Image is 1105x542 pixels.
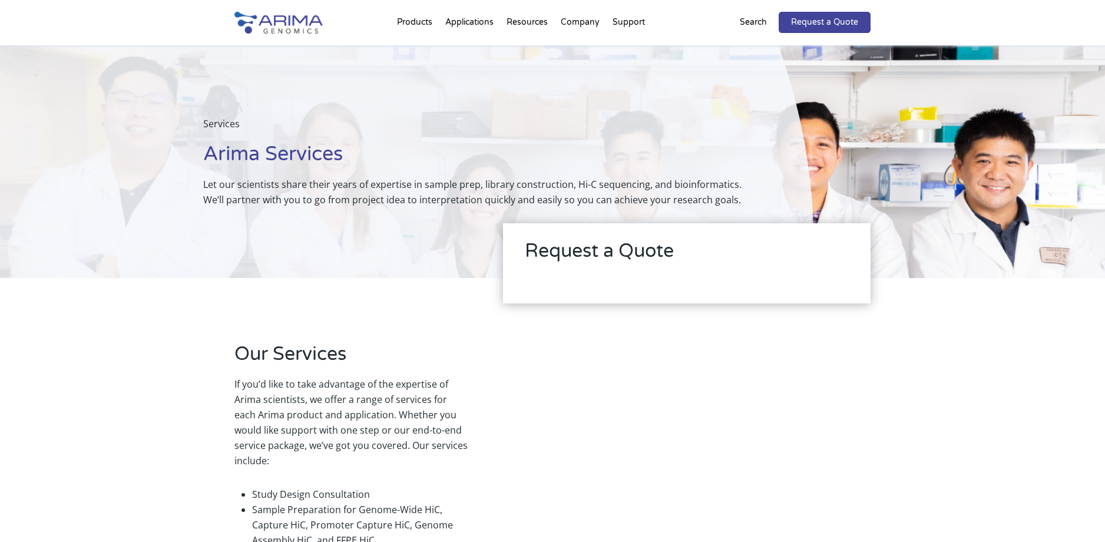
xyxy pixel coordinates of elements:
[203,116,755,141] p: Services
[525,238,849,273] h2: Request a Quote
[252,487,468,502] li: Study Design Consultation
[234,12,323,34] img: Arima-Genomics-logo
[203,177,755,207] p: Let our scientists share their years of expertise in sample prep, library construction, Hi-C sequ...
[740,15,767,30] p: Search
[203,141,755,177] h1: Arima Services
[234,376,468,478] p: If you’d like to take advantage of the expertise of Arima scientists, we offer a range of service...
[234,341,468,376] h2: Our Services
[779,12,871,33] a: Request a Quote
